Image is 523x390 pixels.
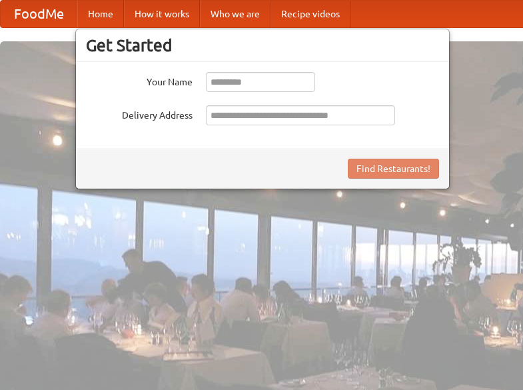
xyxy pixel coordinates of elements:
[86,35,439,55] h3: Get Started
[270,1,350,27] a: Recipe videos
[86,105,193,122] label: Delivery Address
[124,1,200,27] a: How it works
[77,1,124,27] a: Home
[348,159,439,179] button: Find Restaurants!
[1,1,77,27] a: FoodMe
[200,1,270,27] a: Who we are
[86,72,193,89] label: Your Name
